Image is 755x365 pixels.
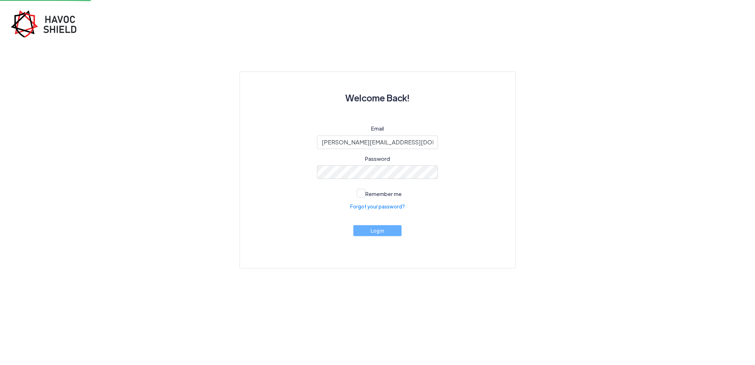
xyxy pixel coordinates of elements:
h3: Welcome Back! [257,89,498,107]
label: Password [365,155,390,163]
img: havoc-shield-register-logo.png [11,10,82,37]
label: Email [371,125,384,133]
span: Remember me [366,190,402,197]
button: Log in [353,225,402,236]
a: Forgot your password? [350,203,405,210]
